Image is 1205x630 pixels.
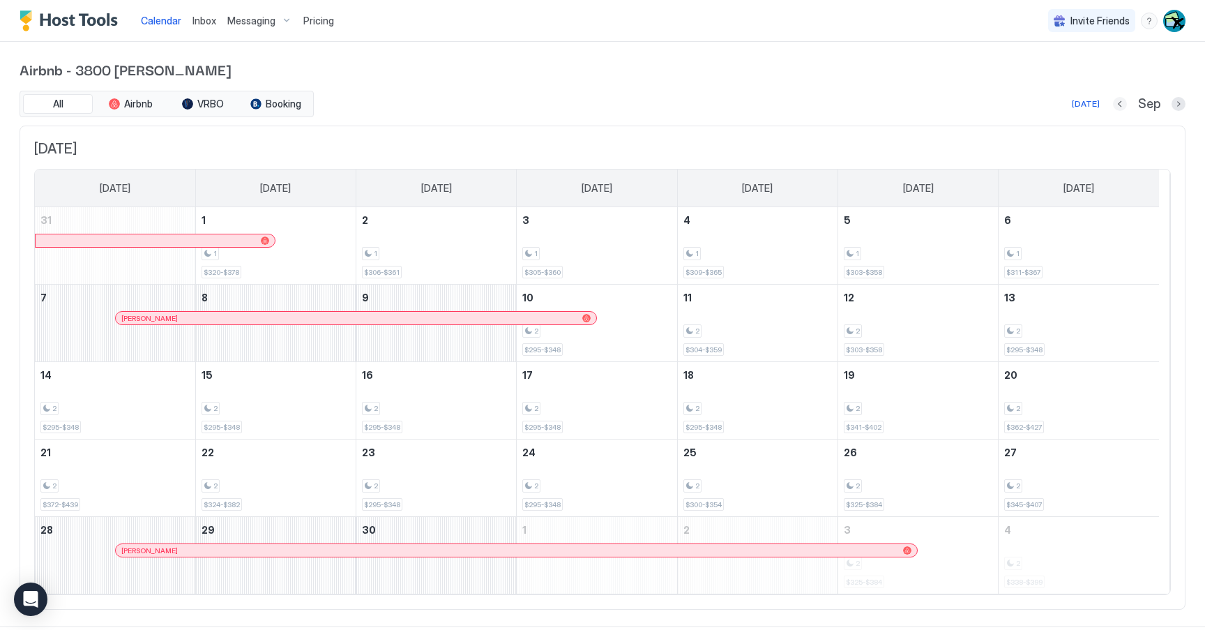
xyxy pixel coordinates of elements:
span: 1 [522,524,526,536]
td: September 13, 2025 [999,285,1159,362]
span: 2 [213,404,218,413]
span: 2 [683,524,690,536]
span: 2 [374,404,378,413]
span: $295-$348 [364,500,400,509]
span: 13 [1004,292,1015,303]
td: September 21, 2025 [35,440,195,517]
span: 2 [362,214,368,226]
span: 2 [856,327,860,336]
span: 18 [683,369,694,381]
td: October 3, 2025 [838,517,998,594]
span: $305-$360 [524,268,561,277]
div: menu [1141,13,1158,29]
span: 2 [52,404,56,413]
button: Next month [1172,97,1185,111]
span: 1 [856,249,859,258]
span: 31 [40,214,52,226]
div: [PERSON_NAME] [121,546,911,555]
span: 9 [362,292,369,303]
span: Airbnb - 3800 [PERSON_NAME] [20,59,1185,80]
span: 30 [362,524,376,536]
span: 7 [40,292,47,303]
span: 2 [534,481,538,490]
span: [DATE] [1063,182,1094,195]
a: September 22, 2025 [196,440,356,465]
span: 1 [213,249,217,258]
span: [DATE] [260,182,291,195]
span: 25 [683,447,697,458]
span: Messaging [227,15,275,27]
span: $295-$348 [1006,345,1043,354]
button: All [23,94,93,114]
a: September 11, 2025 [678,285,838,310]
td: September 23, 2025 [356,440,517,517]
a: September 3, 2025 [517,207,676,233]
span: 2 [695,481,699,490]
span: $295-$348 [524,500,561,509]
span: [DATE] [742,182,773,195]
span: 19 [844,369,855,381]
a: September 25, 2025 [678,440,838,465]
a: Monday [246,170,305,207]
span: $341-$402 [846,423,881,432]
td: October 4, 2025 [999,517,1159,594]
td: September 16, 2025 [356,362,517,440]
span: 2 [695,327,699,336]
a: Sunday [86,170,144,207]
span: 2 [213,481,218,490]
a: September 12, 2025 [838,285,998,310]
a: September 24, 2025 [517,440,676,465]
td: September 27, 2025 [999,440,1159,517]
span: 26 [844,447,857,458]
a: September 30, 2025 [356,517,516,543]
span: $295-$348 [524,423,561,432]
td: August 31, 2025 [35,207,195,285]
span: 14 [40,369,52,381]
span: [DATE] [100,182,130,195]
span: 21 [40,447,51,458]
div: [PERSON_NAME] [121,314,590,323]
a: September 21, 2025 [35,440,195,465]
button: Previous month [1113,97,1127,111]
span: [DATE] [582,182,612,195]
a: September 14, 2025 [35,362,195,388]
td: September 22, 2025 [195,440,356,517]
td: September 25, 2025 [677,440,838,517]
span: 6 [1004,214,1011,226]
span: [DATE] [34,140,1171,158]
div: [DATE] [1072,98,1100,110]
a: September 2, 2025 [356,207,516,233]
span: $300-$354 [685,500,722,509]
a: September 1, 2025 [196,207,356,233]
a: September 5, 2025 [838,207,998,233]
span: Pricing [303,15,334,27]
button: Airbnb [96,94,165,114]
span: 10 [522,292,533,303]
span: $311-$367 [1006,268,1040,277]
span: 23 [362,447,375,458]
span: 8 [202,292,208,303]
span: 17 [522,369,533,381]
span: $324-$382 [204,500,240,509]
a: September 15, 2025 [196,362,356,388]
span: $309-$365 [685,268,722,277]
span: $372-$439 [43,500,78,509]
td: October 1, 2025 [517,517,677,594]
td: September 20, 2025 [999,362,1159,440]
div: Open Intercom Messenger [14,583,47,616]
button: Booking [241,94,310,114]
div: tab-group [20,91,314,117]
span: 2 [52,481,56,490]
span: 3 [844,524,851,536]
span: 15 [202,369,213,381]
td: September 6, 2025 [999,207,1159,285]
span: 1 [374,249,377,258]
a: September 10, 2025 [517,285,676,310]
td: September 2, 2025 [356,207,517,285]
span: Invite Friends [1070,15,1130,27]
span: 2 [534,327,538,336]
span: 20 [1004,369,1017,381]
a: September 26, 2025 [838,440,998,465]
span: 2 [856,481,860,490]
td: September 9, 2025 [356,285,517,362]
